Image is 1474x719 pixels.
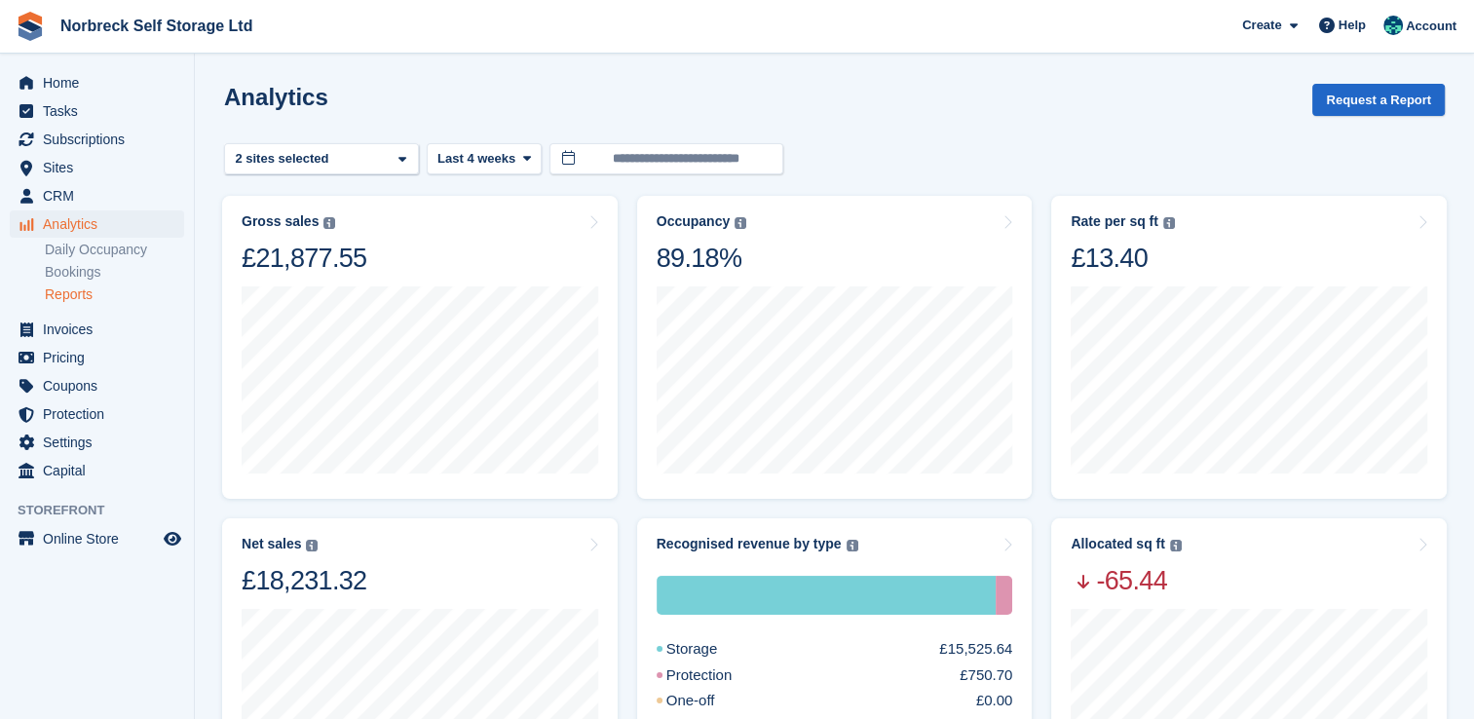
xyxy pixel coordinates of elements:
button: Last 4 weeks [427,143,542,175]
div: £15,525.64 [939,638,1012,661]
a: menu [10,182,184,209]
span: Settings [43,429,160,456]
span: Online Store [43,525,160,552]
a: menu [10,154,184,181]
span: Invoices [43,316,160,343]
a: menu [10,372,184,399]
a: menu [10,457,184,484]
img: icon-info-grey-7440780725fd019a000dd9b08b2336e03edf1995a4989e88bcd33f0948082b44.svg [323,217,335,229]
a: Bookings [45,263,184,282]
a: menu [10,97,184,125]
span: Home [43,69,160,96]
button: Request a Report [1312,84,1445,116]
span: Sites [43,154,160,181]
span: Analytics [43,210,160,238]
img: icon-info-grey-7440780725fd019a000dd9b08b2336e03edf1995a4989e88bcd33f0948082b44.svg [847,540,858,551]
div: Net sales [242,536,301,552]
span: Coupons [43,372,160,399]
span: Create [1242,16,1281,35]
a: menu [10,210,184,238]
div: Occupancy [657,213,730,230]
span: Last 4 weeks [437,149,515,169]
img: stora-icon-8386f47178a22dfd0bd8f6a31ec36ba5ce8667c1dd55bd0f319d3a0aa187defe.svg [16,12,45,41]
a: menu [10,400,184,428]
div: Gross sales [242,213,319,230]
span: Account [1406,17,1456,36]
div: Storage [657,638,765,661]
a: menu [10,429,184,456]
div: Protection [996,576,1012,615]
div: 2 sites selected [232,149,336,169]
div: Storage [657,576,997,615]
div: Rate per sq ft [1071,213,1157,230]
span: -65.44 [1071,564,1181,597]
img: Sally King [1383,16,1403,35]
span: Tasks [43,97,160,125]
a: Preview store [161,527,184,550]
div: £0.00 [976,690,1013,712]
div: £13.40 [1071,242,1174,275]
div: One-off [657,690,762,712]
div: Recognised revenue by type [657,536,842,552]
div: £750.70 [960,664,1012,687]
img: icon-info-grey-7440780725fd019a000dd9b08b2336e03edf1995a4989e88bcd33f0948082b44.svg [306,540,318,551]
div: £21,877.55 [242,242,366,275]
span: Help [1339,16,1366,35]
span: Subscriptions [43,126,160,153]
img: icon-info-grey-7440780725fd019a000dd9b08b2336e03edf1995a4989e88bcd33f0948082b44.svg [1163,217,1175,229]
a: Daily Occupancy [45,241,184,259]
span: Storefront [18,501,194,520]
span: Capital [43,457,160,484]
a: Norbreck Self Storage Ltd [53,10,260,42]
div: Allocated sq ft [1071,536,1164,552]
span: Pricing [43,344,160,371]
a: menu [10,69,184,96]
img: icon-info-grey-7440780725fd019a000dd9b08b2336e03edf1995a4989e88bcd33f0948082b44.svg [735,217,746,229]
a: menu [10,344,184,371]
div: 89.18% [657,242,746,275]
a: menu [10,525,184,552]
img: icon-info-grey-7440780725fd019a000dd9b08b2336e03edf1995a4989e88bcd33f0948082b44.svg [1170,540,1182,551]
span: Protection [43,400,160,428]
a: menu [10,126,184,153]
a: Reports [45,285,184,304]
h2: Analytics [224,84,328,110]
div: £18,231.32 [242,564,366,597]
span: CRM [43,182,160,209]
div: Protection [657,664,779,687]
a: menu [10,316,184,343]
